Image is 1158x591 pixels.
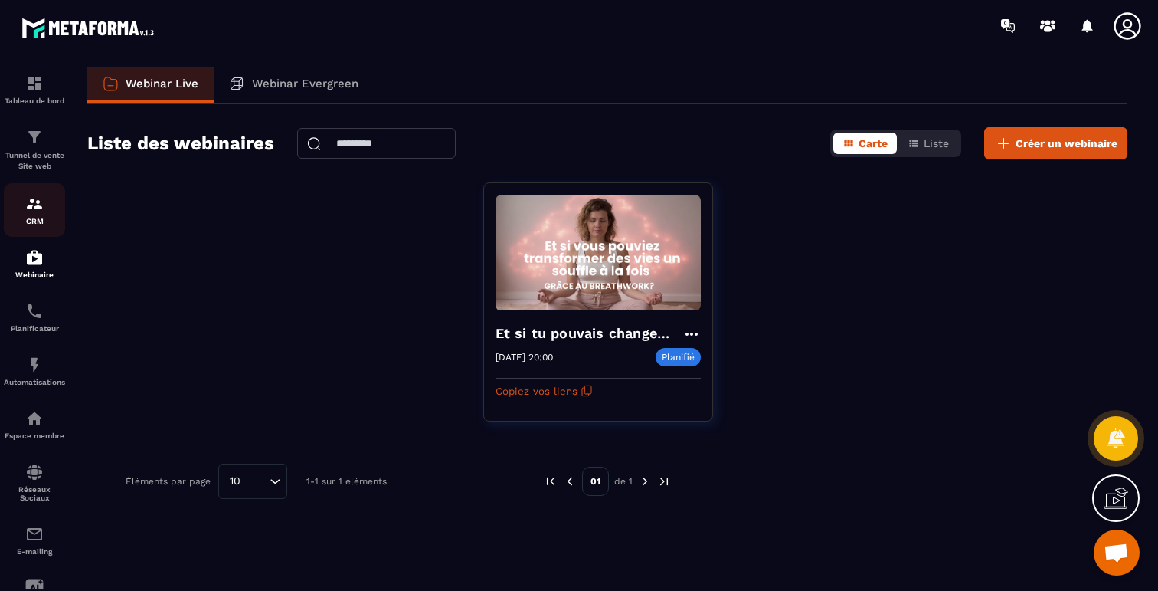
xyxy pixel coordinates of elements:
[638,474,652,488] img: next
[4,324,65,333] p: Planificateur
[87,67,214,103] a: Webinar Live
[4,514,65,567] a: emailemailE-mailing
[833,133,897,154] button: Carte
[218,464,287,499] div: Search for option
[126,476,211,487] p: Éléments par page
[252,77,358,90] p: Webinar Evergreen
[306,476,387,487] p: 1-1 sur 1 éléments
[657,474,671,488] img: next
[614,475,633,488] p: de 1
[4,451,65,514] a: social-networksocial-networkRéseaux Sociaux
[1016,136,1117,151] span: Créer un webinaire
[898,133,958,154] button: Liste
[25,463,44,481] img: social-network
[4,217,65,225] p: CRM
[656,348,701,366] p: Planifié
[21,14,159,42] img: logo
[496,323,682,344] h4: Et si tu pouvais changer ta vie un souffle à la fois
[4,150,65,172] p: Tunnel de vente Site web
[496,352,553,363] p: [DATE] 20:00
[25,302,44,320] img: scheduler
[4,547,65,556] p: E-mailing
[87,128,274,159] h2: Liste des webinaires
[4,63,65,117] a: formationformationTableau de bord
[224,473,246,490] span: 10
[4,291,65,344] a: schedulerschedulerPlanificateur
[4,432,65,440] p: Espace membre
[25,356,44,374] img: automations
[4,183,65,237] a: formationformationCRM
[4,271,65,279] p: Webinaire
[924,137,949,149] span: Liste
[25,195,44,213] img: formation
[25,525,44,543] img: email
[582,467,609,496] p: 01
[25,74,44,93] img: formation
[4,117,65,183] a: formationformationTunnel de vente Site web
[984,127,1127,159] button: Créer un webinaire
[4,344,65,398] a: automationsautomationsAutomatisations
[563,474,577,488] img: prev
[1094,530,1140,576] div: Ouvrir le chat
[496,379,593,403] button: Copiez vos liens
[4,485,65,502] p: Réseaux Sociaux
[4,97,65,105] p: Tableau de bord
[859,137,888,149] span: Carte
[544,474,558,488] img: prev
[4,378,65,386] p: Automatisations
[496,195,701,311] img: webinar-background
[25,248,44,267] img: automations
[4,398,65,451] a: automationsautomationsEspace membre
[126,77,198,90] p: Webinar Live
[25,128,44,146] img: formation
[246,473,266,490] input: Search for option
[25,409,44,428] img: automations
[4,237,65,291] a: automationsautomationsWebinaire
